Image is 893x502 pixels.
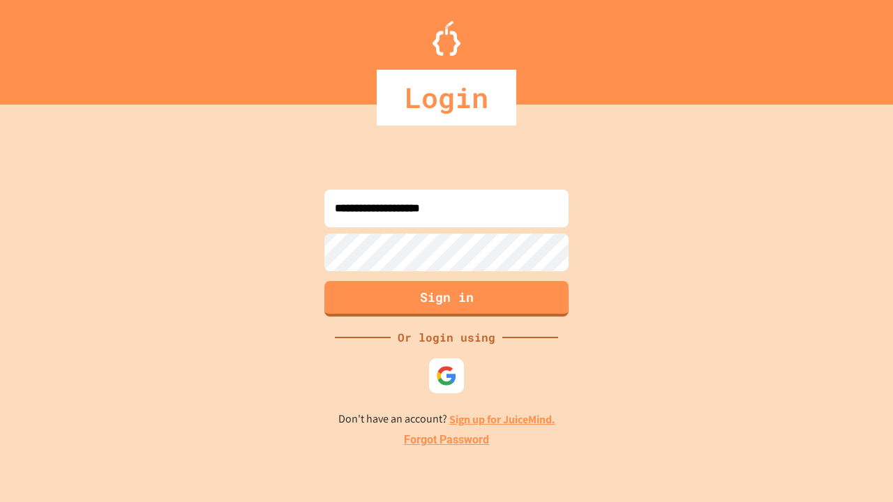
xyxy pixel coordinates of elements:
p: Don't have an account? [338,411,555,428]
div: Or login using [391,329,502,346]
a: Forgot Password [404,432,489,448]
button: Sign in [324,281,569,317]
a: Sign up for JuiceMind. [449,412,555,427]
div: Login [377,70,516,125]
img: google-icon.svg [436,365,457,386]
img: Logo.svg [433,21,460,56]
